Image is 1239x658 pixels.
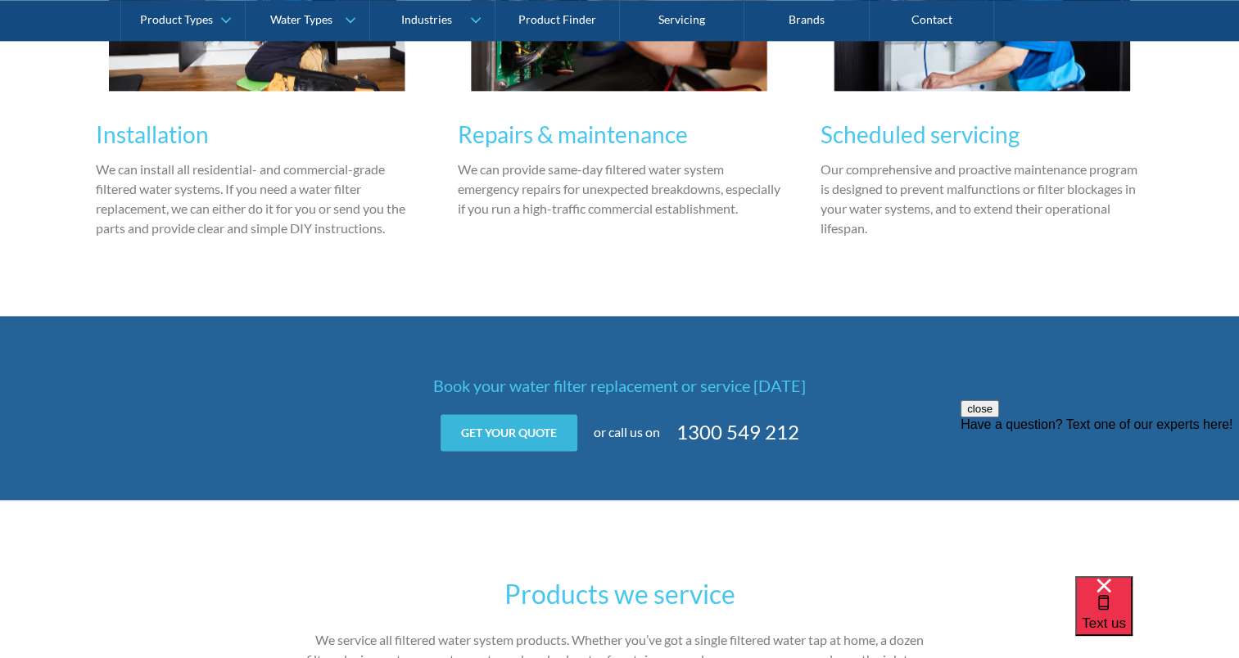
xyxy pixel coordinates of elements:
[961,400,1239,597] iframe: podium webchat widget prompt
[96,160,419,238] p: We can install all residential- and commercial-grade filtered water systems. If you need a water ...
[301,575,939,614] h2: Products we service
[441,414,577,451] a: Get your quote
[270,13,332,27] div: Water Types
[676,417,799,447] a: 1300 549 212
[1075,576,1239,658] iframe: podium webchat widget bubble
[821,160,1144,238] p: Our comprehensive and proactive maintenance program is designed to prevent malfunctions or filter...
[400,13,451,27] div: Industries
[301,373,939,398] h3: Book your water filter replacement or service [DATE]
[140,13,213,27] div: Product Types
[821,117,1144,151] h3: Scheduled servicing
[458,117,781,151] h3: Repairs & maintenance
[96,117,419,151] h3: Installation
[594,422,660,442] p: or call us on
[458,160,781,219] p: We can provide same-day filtered water system emergency repairs for unexpected breakdowns, especi...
